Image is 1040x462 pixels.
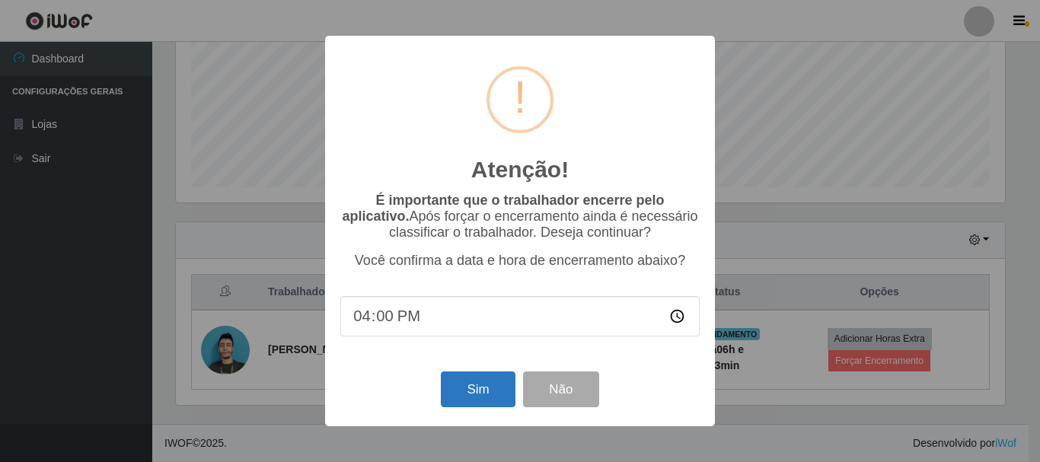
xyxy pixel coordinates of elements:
p: Você confirma a data e hora de encerramento abaixo? [340,253,700,269]
button: Não [523,371,598,407]
button: Sim [441,371,515,407]
p: Após forçar o encerramento ainda é necessário classificar o trabalhador. Deseja continuar? [340,193,700,241]
h2: Atenção! [471,156,569,183]
b: É importante que o trabalhador encerre pelo aplicativo. [342,193,664,224]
